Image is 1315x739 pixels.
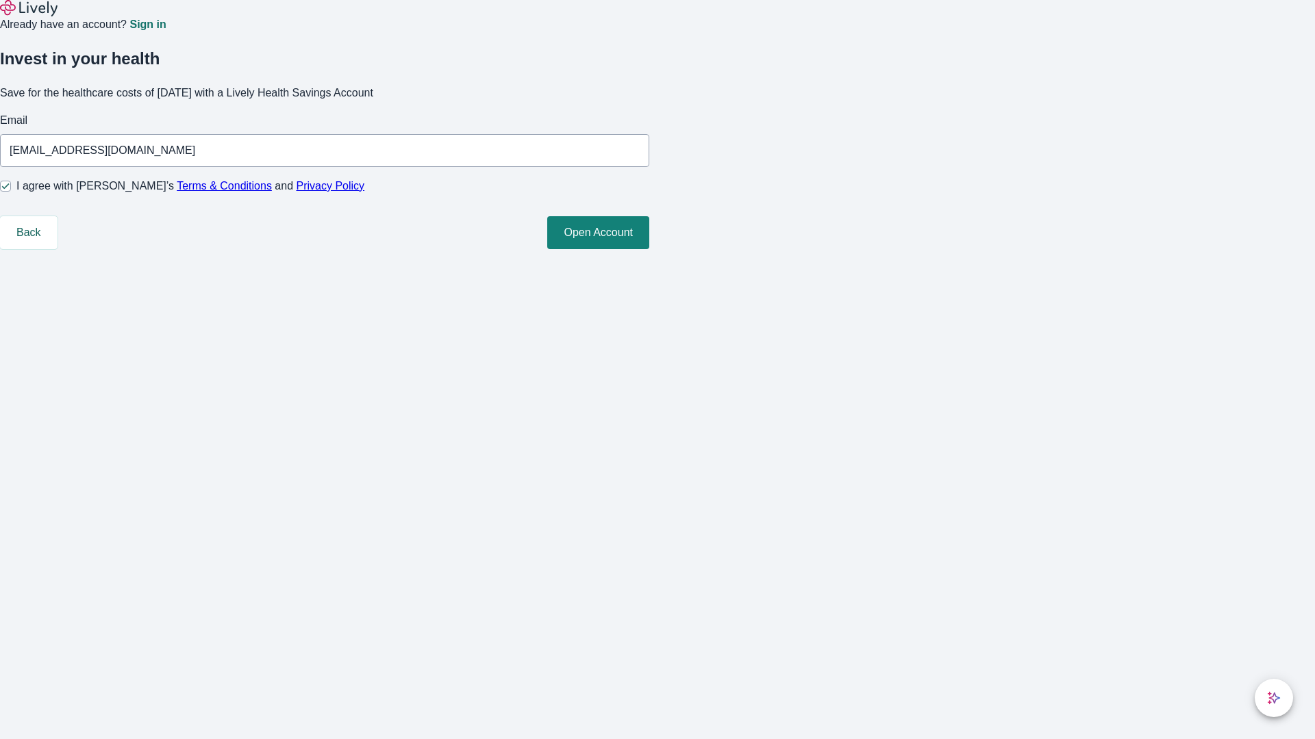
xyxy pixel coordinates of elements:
span: I agree with [PERSON_NAME]’s and [16,178,364,194]
a: Privacy Policy [297,180,365,192]
svg: Lively AI Assistant [1267,691,1281,705]
a: Sign in [129,19,166,30]
button: Open Account [547,216,649,249]
button: chat [1255,679,1293,717]
a: Terms & Conditions [177,180,272,192]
